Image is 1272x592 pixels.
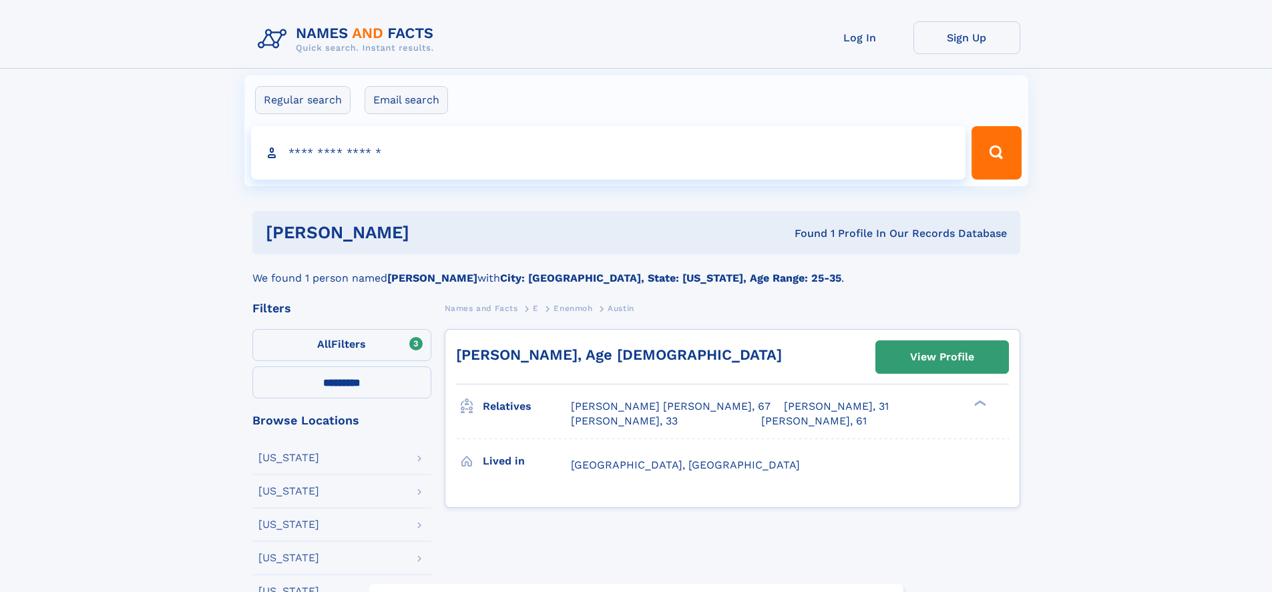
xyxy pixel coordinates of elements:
label: Regular search [255,86,351,114]
a: [PERSON_NAME], 31 [784,399,889,414]
button: Search Button [972,126,1021,180]
h1: [PERSON_NAME] [266,224,602,241]
b: [PERSON_NAME] [387,272,477,284]
a: Sign Up [913,21,1020,54]
div: [US_STATE] [258,453,319,463]
a: [PERSON_NAME] [PERSON_NAME], 67 [571,399,771,414]
label: Email search [365,86,448,114]
div: ❯ [971,399,987,408]
h3: Lived in [483,450,571,473]
span: All [317,338,331,350]
div: [US_STATE] [258,553,319,563]
div: Browse Locations [252,414,431,426]
label: Filters [252,329,431,361]
span: Austin [608,304,634,313]
a: Log In [807,21,913,54]
a: [PERSON_NAME], 33 [571,414,678,428]
a: Names and Facts [445,300,518,316]
div: We found 1 person named with . [252,254,1020,286]
div: View Profile [910,342,974,372]
a: View Profile [876,341,1008,373]
span: Enenmoh [554,304,592,313]
b: City: [GEOGRAPHIC_DATA], State: [US_STATE], Age Range: 25-35 [500,272,841,284]
span: E [533,304,539,313]
div: [US_STATE] [258,519,319,530]
a: E [533,300,539,316]
a: [PERSON_NAME], 61 [761,414,867,428]
input: search input [251,126,966,180]
img: Logo Names and Facts [252,21,445,57]
div: Filters [252,302,431,314]
h3: Relatives [483,395,571,418]
div: Found 1 Profile In Our Records Database [602,226,1007,241]
a: [PERSON_NAME], Age [DEMOGRAPHIC_DATA] [456,346,782,363]
div: [US_STATE] [258,486,319,497]
a: Enenmoh [554,300,592,316]
span: [GEOGRAPHIC_DATA], [GEOGRAPHIC_DATA] [571,459,800,471]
